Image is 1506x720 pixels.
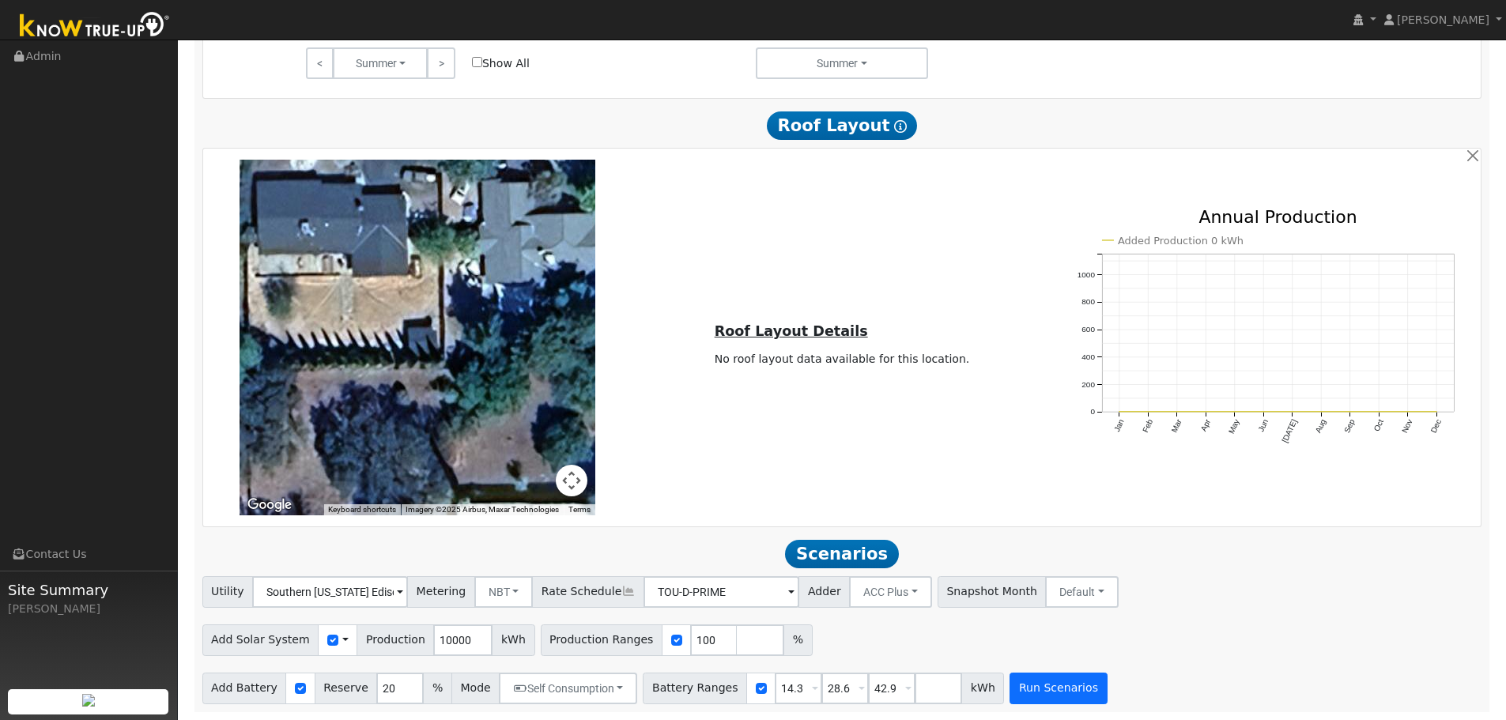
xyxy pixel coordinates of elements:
button: Summer [756,47,929,79]
td: No roof layout data available for this location. [711,348,972,370]
span: [PERSON_NAME] [1397,13,1489,26]
span: Snapshot Month [938,576,1047,608]
span: Scenarios [785,540,898,568]
circle: onclick="" [1433,409,1440,415]
text: Jun [1257,418,1270,433]
input: Select a Utility [252,576,408,608]
span: Metering [407,576,475,608]
button: NBT [474,576,534,608]
span: Battery Ranges [643,673,747,704]
text: May [1227,418,1241,435]
u: Roof Layout Details [715,323,868,339]
input: Show All [472,57,482,67]
circle: onclick="" [1202,409,1209,415]
a: > [427,47,455,79]
text: 400 [1081,352,1095,361]
button: Self Consumption [499,673,637,704]
text: Dec [1429,418,1443,435]
text: Feb [1141,418,1154,435]
circle: onclick="" [1116,409,1123,415]
text: Added Production 0 kWh [1118,235,1244,247]
span: Site Summary [8,579,169,601]
circle: onclick="" [1318,409,1324,415]
text: Oct [1372,418,1386,433]
text: Aug [1314,418,1327,435]
text: Nov [1400,418,1414,435]
img: Know True-Up [12,9,178,44]
circle: onclick="" [1289,409,1296,415]
div: [PERSON_NAME] [8,601,169,617]
a: Open this area in Google Maps (opens a new window) [243,495,296,515]
button: Default [1045,576,1119,608]
span: Production Ranges [541,624,662,656]
text: 200 [1081,380,1095,389]
span: % [423,673,451,704]
input: Select a Rate Schedule [644,576,799,608]
button: ACC Plus [849,576,932,608]
text: 800 [1081,298,1095,307]
span: % [783,624,812,656]
img: retrieve [82,694,95,707]
text: [DATE] [1281,418,1299,444]
circle: onclick="" [1260,409,1266,415]
span: kWh [961,673,1004,704]
span: Imagery ©2025 Airbus, Maxar Technologies [406,505,559,514]
text: 600 [1081,325,1095,334]
span: Mode [451,673,500,704]
span: Roof Layout [767,111,918,140]
circle: onclick="" [1145,409,1151,415]
span: Rate Schedule [532,576,644,608]
span: Utility [202,576,254,608]
span: Add Battery [202,673,287,704]
text: Mar [1169,417,1183,434]
button: Keyboard shortcuts [328,504,396,515]
span: Production [357,624,434,656]
text: 0 [1090,408,1095,417]
text: Sep [1342,418,1357,435]
circle: onclick="" [1347,409,1353,415]
text: Apr [1199,417,1213,432]
a: Terms [568,505,591,514]
button: Summer [333,47,428,79]
button: Run Scenarios [1010,673,1107,704]
text: 1000 [1078,270,1096,279]
a: < [306,47,334,79]
span: Reserve [315,673,378,704]
text: Annual Production [1198,207,1357,227]
span: kWh [492,624,534,656]
text: Jan [1112,418,1126,433]
circle: onclick="" [1232,409,1238,415]
circle: onclick="" [1376,409,1382,415]
circle: onclick="" [1174,409,1180,415]
span: Adder [798,576,850,608]
i: Show Help [894,120,907,133]
button: Map camera controls [556,465,587,496]
span: Add Solar System [202,624,319,656]
label: Show All [472,55,530,72]
img: Google [243,495,296,515]
circle: onclick="" [1405,409,1411,415]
